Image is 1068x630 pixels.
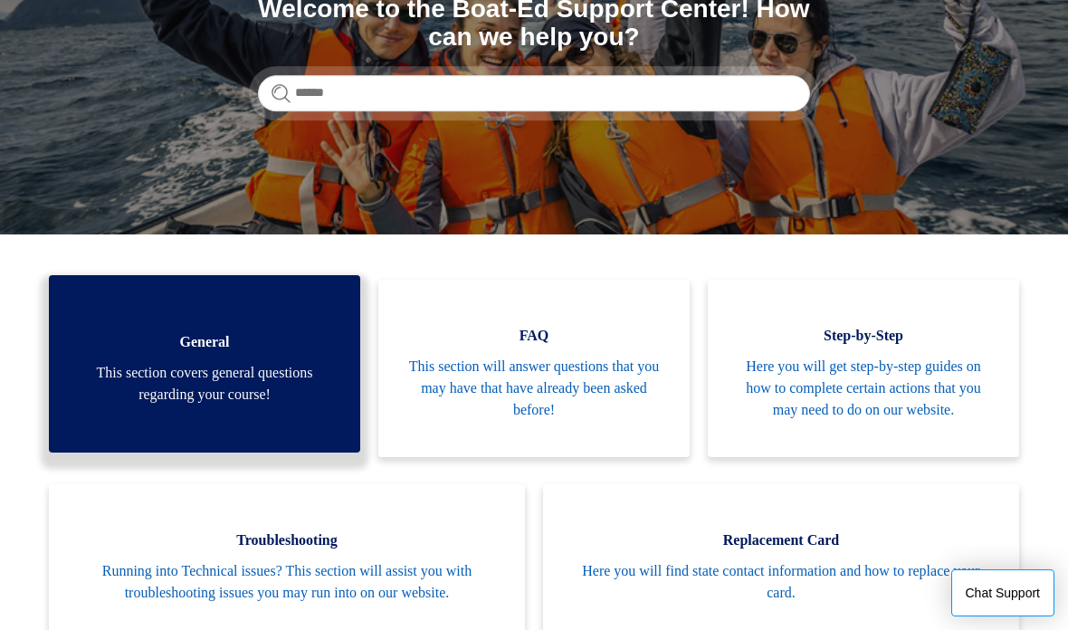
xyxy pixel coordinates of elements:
span: Here you will find state contact information and how to replace your card. [570,560,992,604]
a: FAQ This section will answer questions that you may have that have already been asked before! [378,280,690,457]
span: Running into Technical issues? This section will assist you with troubleshooting issues you may r... [76,560,498,604]
a: Step-by-Step Here you will get step-by-step guides on how to complete certain actions that you ma... [708,280,1019,457]
a: General This section covers general questions regarding your course! [49,275,360,453]
span: Replacement Card [570,530,992,551]
span: Here you will get step-by-step guides on how to complete certain actions that you may need to do ... [735,356,992,421]
input: Search [258,75,810,111]
span: Step-by-Step [735,325,992,347]
button: Chat Support [951,569,1055,616]
span: General [76,331,333,353]
span: This section covers general questions regarding your course! [76,362,333,406]
span: Troubleshooting [76,530,498,551]
span: FAQ [405,325,663,347]
span: This section will answer questions that you may have that have already been asked before! [405,356,663,421]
